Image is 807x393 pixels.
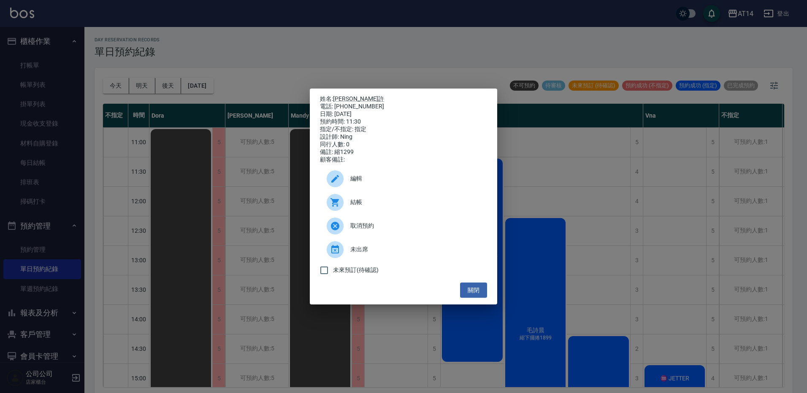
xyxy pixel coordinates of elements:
[333,95,384,102] a: [PERSON_NAME]許
[320,148,487,156] div: 備註: 縮1299
[350,198,480,207] span: 結帳
[350,221,480,230] span: 取消預約
[320,167,487,191] div: 編輯
[320,126,487,133] div: 指定/不指定: 指定
[460,283,487,298] button: 關閉
[320,110,487,118] div: 日期: [DATE]
[320,118,487,126] div: 預約時間: 11:30
[320,133,487,141] div: 設計師: Ning
[320,103,487,110] div: 電話: [PHONE_NUMBER]
[350,174,480,183] span: 編輯
[320,238,487,261] div: 未出席
[320,141,487,148] div: 同行人數: 0
[320,95,487,103] p: 姓名:
[320,214,487,238] div: 取消預約
[320,191,487,214] a: 結帳
[320,156,487,164] div: 顧客備註:
[350,245,480,254] span: 未出席
[333,266,379,275] span: 未來預訂(待確認)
